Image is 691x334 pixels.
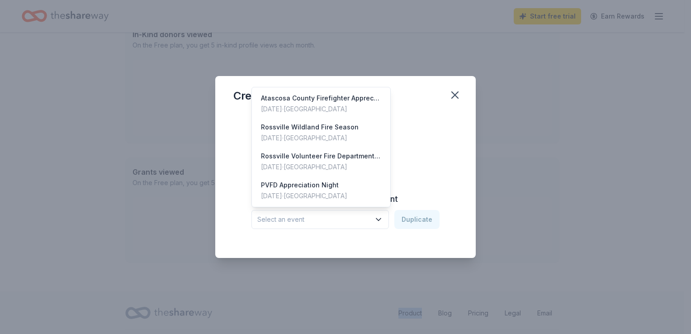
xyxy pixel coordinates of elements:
span: Select an event [257,214,370,225]
div: Rossville Wildland Fire Season [261,122,359,133]
div: PVFD Appreciation Night [261,180,347,191]
div: [DATE] · [GEOGRAPHIC_DATA] [261,104,381,115]
div: Rossville Volunteer Fire Department Upcoming Wildland Fire Season [261,151,381,162]
div: Select an event [251,87,391,207]
button: Select an event [251,210,389,229]
div: Atascosa County Firefighter Appreciation Night [261,93,381,104]
div: [DATE] · [GEOGRAPHIC_DATA] [261,133,359,143]
div: [DATE] · [GEOGRAPHIC_DATA] [261,162,381,172]
div: [DATE] · [GEOGRAPHIC_DATA] [261,191,347,201]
